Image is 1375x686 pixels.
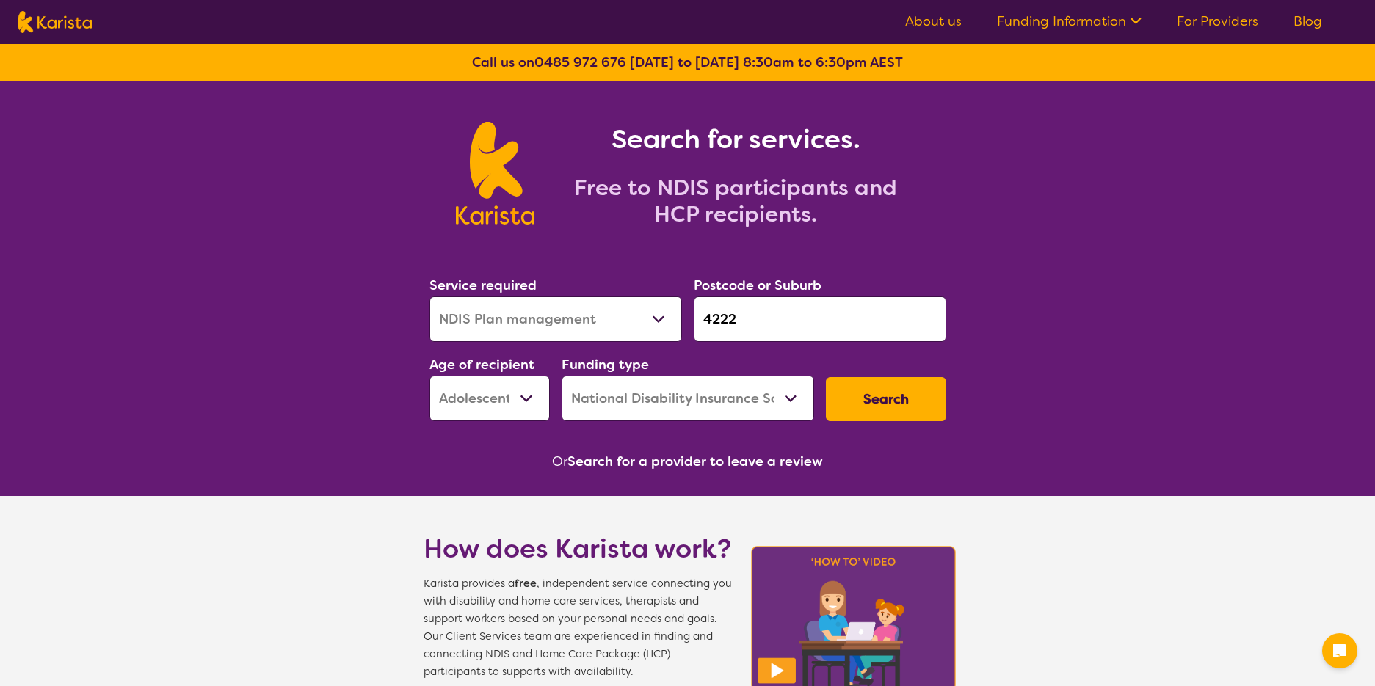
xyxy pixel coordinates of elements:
img: Karista logo [456,122,534,225]
b: free [515,577,537,591]
button: Search for a provider to leave a review [567,450,823,472]
h1: How does Karista work? [424,531,732,566]
span: Or [552,450,567,472]
h2: Free to NDIS participants and HCP recipients. [552,175,919,227]
a: Blog [1294,12,1322,30]
b: Call us on [DATE] to [DATE] 8:30am to 6:30pm AEST [472,54,903,71]
a: Funding Information [997,12,1142,30]
label: Age of recipient [429,356,534,373]
h1: Search for services. [552,122,919,157]
img: Karista logo [18,11,92,33]
button: Search [826,377,946,421]
a: For Providers [1177,12,1258,30]
label: Funding type [562,356,649,373]
input: Type [694,296,946,342]
a: 0485 972 676 [534,54,626,71]
label: Service required [429,277,537,294]
a: About us [905,12,962,30]
span: Karista provides a , independent service connecting you with disability and home care services, t... [424,575,732,681]
label: Postcode or Suburb [694,277,821,294]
